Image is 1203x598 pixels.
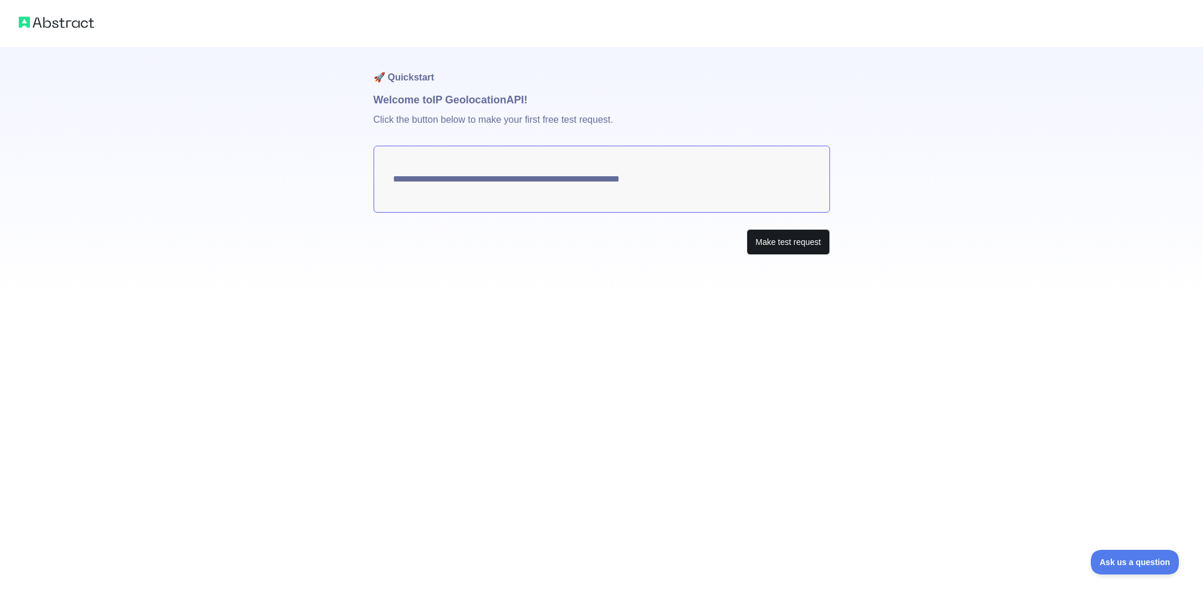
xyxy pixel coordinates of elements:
[374,47,830,92] h1: 🚀 Quickstart
[747,229,829,256] button: Make test request
[19,14,94,31] img: Abstract logo
[374,92,830,108] h1: Welcome to IP Geolocation API!
[1091,550,1180,575] iframe: Toggle Customer Support
[374,108,830,146] p: Click the button below to make your first free test request.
